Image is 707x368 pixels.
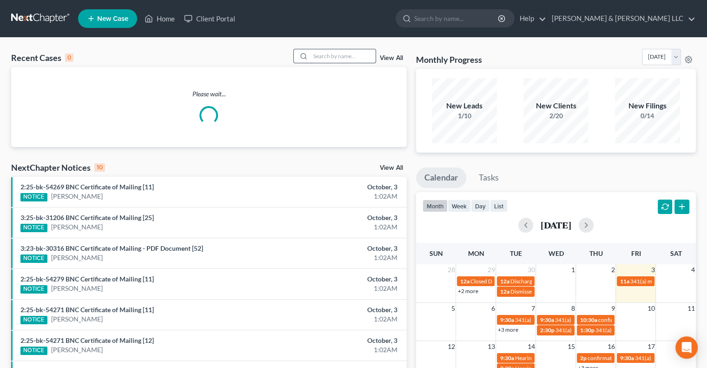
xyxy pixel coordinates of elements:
span: 9 [610,303,615,314]
a: Client Portal [179,10,240,27]
span: 9:30a [620,355,634,361]
button: month [423,200,448,212]
span: 1 [570,264,575,275]
span: 13 [486,341,496,352]
button: list [490,200,508,212]
a: Calendar [416,167,466,188]
span: 4 [690,264,696,275]
h2: [DATE] [541,220,571,230]
span: 12a [500,288,509,295]
span: 341(a) meeting for Le [PERSON_NAME] & [PERSON_NAME] [555,316,700,323]
div: 1:02AM [278,314,397,324]
span: 9:30a [500,355,514,361]
span: Fri [631,249,641,257]
input: Search by name... [414,10,499,27]
span: Closed Date for [PERSON_NAME] & [PERSON_NAME] [470,278,601,285]
div: 1:02AM [278,222,397,232]
a: 2:25-bk-54271 BNC Certificate of Mailing [11] [20,306,154,314]
div: Open Intercom Messenger [675,336,698,359]
span: 12 [446,341,456,352]
a: [PERSON_NAME] [51,222,103,232]
div: 1:02AM [278,253,397,262]
span: 341(a) meeting for [PERSON_NAME] & [PERSON_NAME] [515,316,654,323]
span: 28 [446,264,456,275]
a: Tasks [470,167,507,188]
span: 30 [526,264,535,275]
a: 3:23-bk-30316 BNC Certificate of Mailing - PDF Document [52] [20,244,203,252]
span: 7 [530,303,535,314]
a: [PERSON_NAME] [51,192,103,201]
span: 5 [450,303,456,314]
span: Hearing for [PERSON_NAME] [515,355,587,361]
div: New Clients [523,100,588,111]
span: 12a [460,278,469,285]
div: Recent Cases [11,52,73,63]
div: NOTICE [20,316,47,324]
p: Please wait... [11,89,407,99]
span: 2 [610,264,615,275]
div: 1:02AM [278,192,397,201]
span: 10 [646,303,655,314]
span: 2p [580,355,586,361]
span: 1:30p [580,327,594,334]
div: October, 3 [278,305,397,314]
span: 16 [606,341,615,352]
span: Thu [589,249,602,257]
span: 11 [687,303,696,314]
a: +3 more [497,326,518,333]
span: 12a [500,278,509,285]
div: October, 3 [278,244,397,253]
a: 2:25-bk-54271 BNC Certificate of Mailing [12] [20,336,154,344]
span: 29 [486,264,496,275]
span: Discharge Date for [PERSON_NAME] [510,278,600,285]
div: 1:02AM [278,345,397,355]
span: Wed [548,249,563,257]
div: October, 3 [278,213,397,222]
span: Mon [468,249,484,257]
span: Tue [510,249,522,257]
a: View All [380,55,403,61]
a: 2:25-bk-54279 BNC Certificate of Mailing [11] [20,275,154,283]
div: NOTICE [20,224,47,232]
button: week [448,200,471,212]
a: Help [515,10,546,27]
div: 0/14 [615,111,680,120]
span: Sun [429,249,443,257]
a: 2:25-bk-54269 BNC Certificate of Mailing [11] [20,183,154,191]
span: 2:30p [540,327,554,334]
span: confirmation hearing for [PERSON_NAME] [598,316,702,323]
div: NOTICE [20,285,47,294]
span: 9:30a [500,316,514,323]
div: 10 [94,163,105,172]
a: Home [140,10,179,27]
input: Search by name... [311,49,376,63]
div: NOTICE [20,193,47,201]
div: NextChapter Notices [11,162,105,173]
button: day [471,200,490,212]
div: NOTICE [20,254,47,263]
span: 10:30a [580,316,597,323]
a: [PERSON_NAME] [51,345,103,355]
div: 0 [65,54,73,62]
div: New Filings [615,100,680,111]
span: confirmation hearing for [PERSON_NAME] [587,355,692,361]
a: [PERSON_NAME] [51,253,103,262]
span: 17 [646,341,655,352]
span: 6 [490,303,496,314]
a: [PERSON_NAME] [51,314,103,324]
div: October, 3 [278,182,397,192]
span: 14 [526,341,535,352]
span: Dismissed Date for [PERSON_NAME] [510,288,600,295]
span: New Case [97,15,128,22]
div: 2/20 [523,111,588,120]
a: +2 more [457,288,478,294]
div: 1/10 [432,111,497,120]
div: October, 3 [278,336,397,345]
div: NOTICE [20,347,47,355]
a: View All [380,165,403,171]
span: 15 [566,341,575,352]
a: 3:25-bk-31206 BNC Certificate of Mailing [25] [20,214,154,221]
div: October, 3 [278,274,397,284]
span: Sat [670,249,681,257]
span: 341(a) meeting for [PERSON_NAME] [555,327,645,334]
